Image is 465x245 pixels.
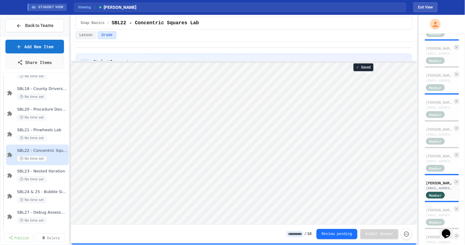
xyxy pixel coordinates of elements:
[307,232,312,237] span: 10
[426,186,452,190] div: [EMAIL_ADDRESS][DOMAIN_NAME]
[5,56,64,69] a: Share Items
[4,233,33,242] a: Publish
[426,234,452,240] div: [PERSON_NAME]
[71,63,417,224] iframe: Snap! Programming Environment
[426,72,452,78] div: [PERSON_NAME]
[426,45,452,51] div: [PERSON_NAME]
[426,126,452,132] div: [PERSON_NAME]
[429,220,442,225] span: Member
[423,17,442,31] div: My Account
[93,59,131,64] span: Student Comments
[426,153,452,159] div: [PERSON_NAME]
[426,240,452,244] div: [EMAIL_ADDRESS][DOMAIN_NAME]
[426,132,452,137] div: [EMAIL_ADDRESS][DOMAIN_NAME]
[36,233,65,242] a: Delete
[17,94,47,100] span: No time set
[17,148,68,153] span: SBL22 - Concentric Squares Lab
[429,166,442,171] span: Member
[17,128,68,133] span: SBL21 - Pinwheels Lab
[17,210,68,215] span: SBL27 - Debug Assessment
[17,197,47,203] span: No time set
[17,190,68,195] span: SBL24 & 25 - Bubble Simulation
[426,105,452,110] div: [EMAIL_ADDRESS][DOMAIN_NAME]
[5,19,64,32] button: Back to Teams
[429,193,442,198] span: Member
[17,73,47,79] span: No time set
[426,213,452,217] div: [EMAIL_ADDRESS][DOMAIN_NAME]
[17,176,47,182] span: No time set
[17,156,47,162] span: No time set
[75,31,96,39] button: Lesson
[426,99,452,105] div: [PERSON_NAME]
[304,232,306,237] span: /
[429,139,442,144] span: Member
[360,229,399,239] button: Submit Answer
[17,107,68,112] span: SBL20 - Procedure Development Notes
[440,221,459,239] iframe: chat widget
[413,2,437,12] button: Exit student view
[426,78,452,83] div: [EMAIL_ADDRESS][DOMAIN_NAME]
[426,180,452,186] div: [PERSON_NAME]
[81,21,105,25] span: Snap Basics
[426,207,452,213] div: [PERSON_NAME]
[17,218,47,223] span: No time set
[25,22,53,29] span: Back to Teams
[426,159,452,163] div: [EMAIL_ADDRESS][DOMAIN_NAME]
[361,65,371,70] span: Saved
[429,85,442,90] span: Member
[429,112,442,117] span: Member
[429,31,442,36] span: Member
[17,169,68,174] span: SBL23 - Nested Iteration
[38,5,64,10] span: STUDENT VIEW
[17,86,68,92] span: SBL18 - County Drivers License Program
[401,228,412,240] button: Force resubmission of student's answer (Admin only)
[429,58,442,63] span: Member
[316,229,357,239] button: Review pending
[365,232,394,237] span: Submit Answer
[17,115,47,120] span: No time set
[426,51,452,56] div: [EMAIL_ADDRESS][DOMAIN_NAME]
[112,19,199,27] span: SBL22 - Concentric Squares Lab
[17,135,47,141] span: No time set
[98,4,136,11] span: [PERSON_NAME]
[78,5,95,10] span: Viewing
[5,40,64,53] a: Add New Item
[356,65,359,70] span: ✓
[98,31,116,39] button: Grade
[107,21,109,25] span: /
